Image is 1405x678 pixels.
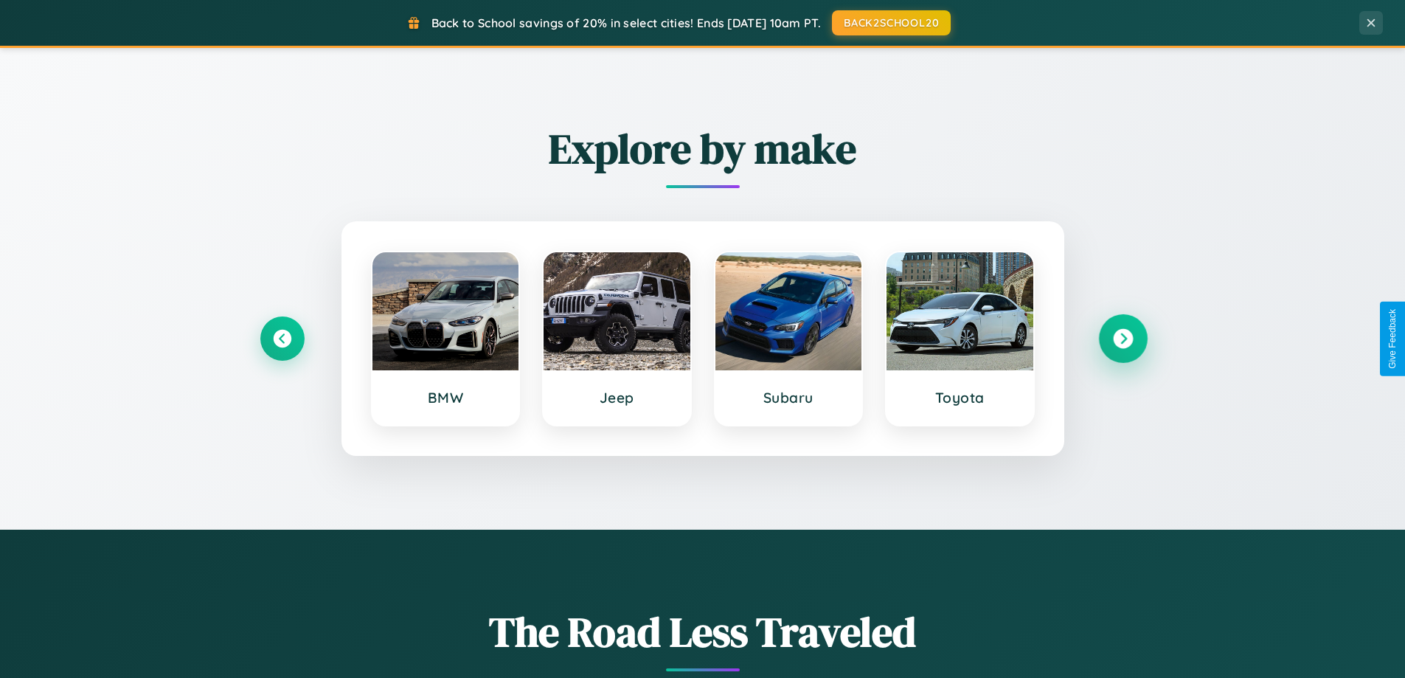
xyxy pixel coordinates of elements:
[901,389,1019,407] h3: Toyota
[387,389,504,407] h3: BMW
[558,389,676,407] h3: Jeep
[260,120,1145,177] h2: Explore by make
[730,389,847,407] h3: Subaru
[832,10,951,35] button: BACK2SCHOOL20
[1387,309,1398,369] div: Give Feedback
[260,603,1145,660] h1: The Road Less Traveled
[431,15,821,30] span: Back to School savings of 20% in select cities! Ends [DATE] 10am PT.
